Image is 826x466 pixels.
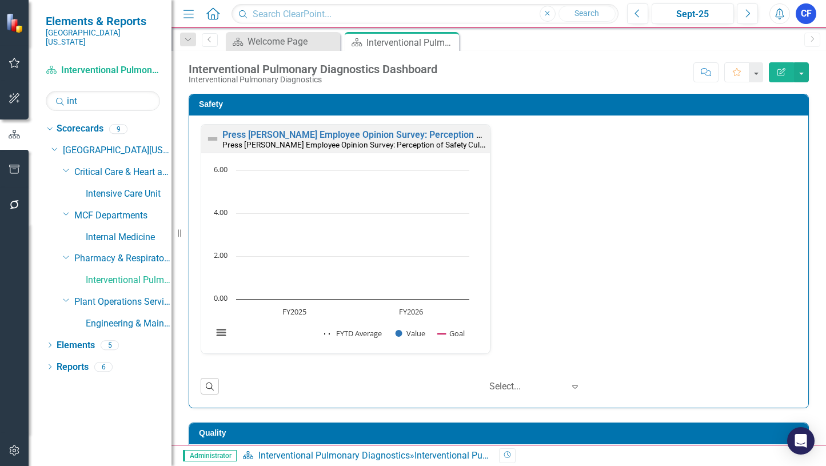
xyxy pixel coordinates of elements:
[199,429,803,437] h3: Quality
[101,340,119,350] div: 5
[222,129,546,140] a: Press [PERSON_NAME] Employee Opinion Survey: Perception of Safety Culture
[294,189,414,194] g: Goal, series 3 of 3. Line with 2 data points.
[414,450,613,461] div: Interventional Pulmonary Diagnostics Dashboard
[5,12,26,33] img: ClearPoint Strategy
[189,63,437,75] div: Interventional Pulmonary Diagnostics Dashboard
[574,9,599,18] span: Search
[232,4,618,24] input: Search ClearPoint...
[248,34,337,49] div: Welcome Page
[324,328,383,338] button: Show FYTD Average
[199,100,803,109] h3: Safety
[201,124,490,354] div: Double-Click to Edit
[74,252,171,265] a: Pharmacy & Respiratory
[207,165,484,351] div: Chart. Highcharts interactive chart.
[214,250,228,260] text: 2.00
[242,449,490,463] div: »
[229,34,337,49] a: Welcome Page
[46,91,160,111] input: Search Below...
[86,274,171,287] a: Interventional Pulmonary Diagnostics
[558,6,616,22] button: Search
[74,209,171,222] a: MCF Departments
[189,75,437,84] div: Interventional Pulmonary Diagnostics
[258,450,410,461] a: Interventional Pulmonary Diagnostics
[366,35,456,50] div: Interventional Pulmonary Diagnostics Dashboard
[94,362,113,372] div: 6
[57,339,95,352] a: Elements
[46,28,160,47] small: [GEOGRAPHIC_DATA][US_STATE]
[399,306,423,317] text: FY2026
[86,231,171,244] a: Internal Medicine
[796,3,816,24] button: CF
[222,139,493,150] small: Press [PERSON_NAME] Employee Opinion Survey: Perception of Safety Culture
[213,325,229,341] button: View chart menu, Chart
[214,164,228,174] text: 6.00
[214,293,228,303] text: 0.00
[57,361,89,374] a: Reports
[207,165,475,351] svg: Interactive chart
[183,450,237,461] span: Administrator
[214,207,228,217] text: 4.00
[86,317,171,330] a: Engineering & Maintenance
[282,306,306,317] text: FY2025
[787,427,815,455] div: Open Intercom Messenger
[109,124,127,134] div: 9
[396,328,425,338] button: Show Value
[438,328,465,338] button: Show Goal
[652,3,735,24] button: Sept-25
[57,122,103,136] a: Scorecards
[656,7,731,21] div: Sept-25
[74,166,171,179] a: Critical Care & Heart and Vascular Services
[46,64,160,77] a: Interventional Pulmonary Diagnostics
[206,132,220,146] img: Not Defined
[63,144,171,157] a: [GEOGRAPHIC_DATA][US_STATE]
[74,296,171,309] a: Plant Operations Services
[86,188,171,201] a: Intensive Care Unit
[46,14,160,28] span: Elements & Reports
